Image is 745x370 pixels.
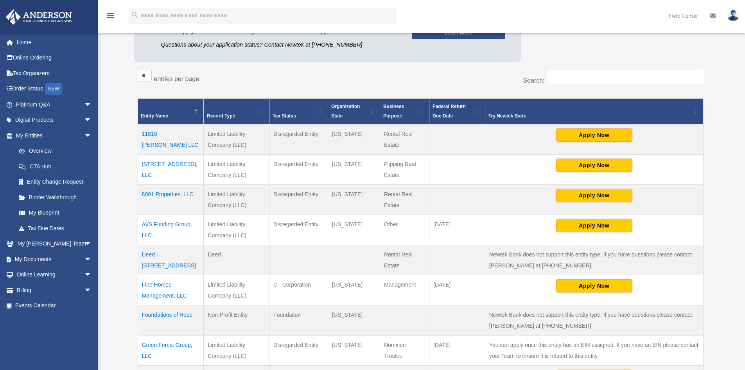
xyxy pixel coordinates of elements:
span: Entity Name [141,113,168,119]
span: Business Purpose [383,104,404,119]
div: NEW [45,83,62,95]
td: Rental Real Estate [380,245,429,275]
td: Limited Liability Company (LLC) [204,215,269,245]
td: Newtek Bank does not support this entity type. If you have questions please contact [PERSON_NAME]... [485,245,703,275]
td: Foundations of Hope [138,305,204,336]
td: Rental Real Estate [380,185,429,215]
a: Digital Productsarrow_drop_down [5,112,104,128]
td: Deed [204,245,269,275]
td: Rental Real Estate [380,124,429,155]
th: Try Newtek Bank : Activate to sort [485,99,703,125]
td: Disregarded Entity [269,155,328,185]
th: Business Purpose: Activate to sort [380,99,429,125]
a: Tax Organizers [5,65,104,81]
td: [US_STATE] [328,155,380,185]
a: Online Ordering [5,50,104,66]
td: Nominee Trustee [380,336,429,366]
td: Non-Profit Entity [204,305,269,336]
td: You can apply once this entity has an EIN assigned. If you have an EIN please contact your Team t... [485,336,703,366]
th: Tax Status: Activate to sort [269,99,328,125]
span: Tax Status [273,113,296,119]
span: arrow_drop_down [84,97,100,113]
span: arrow_drop_down [84,251,100,267]
a: CTA Hub [11,159,100,174]
td: Limited Liability Company (LLC) [204,185,269,215]
p: Questions about your application status? Contact Newtek at [PHONE_NUMBER] [161,40,400,50]
img: Anderson Advisors Platinum Portal [4,9,74,25]
a: My [PERSON_NAME] Teamarrow_drop_down [5,236,104,252]
td: Deed - [STREET_ADDRESS] [138,245,204,275]
span: arrow_drop_down [84,282,100,298]
span: Federal Return Due Date [433,104,466,119]
th: Record Type: Activate to sort [204,99,269,125]
button: Apply Now [556,219,632,232]
td: Disregarded Entity [269,124,328,155]
span: arrow_drop_down [84,267,100,283]
td: [STREET_ADDRESS], LLC [138,155,204,185]
td: [US_STATE] [328,185,380,215]
a: My Documentsarrow_drop_down [5,251,104,267]
a: Binder Walkthrough [11,190,100,205]
a: menu [106,14,115,20]
a: Platinum Q&Aarrow_drop_down [5,97,104,112]
button: Apply Now [556,279,632,292]
a: Tax Due Dates [11,220,100,236]
a: Entity Change Request [11,174,100,190]
th: Federal Return Due Date: Activate to sort [429,99,485,125]
td: 8001 Properties, LLC [138,185,204,215]
a: My Blueprint [11,205,100,221]
td: [DATE] [429,275,485,305]
th: Entity Name: Activate to invert sorting [138,99,204,125]
div: Try Newtek Bank [488,111,691,121]
td: Limited Liability Company (LLC) [204,336,269,366]
i: search [131,11,139,19]
td: Fine Homes Management, LLC [138,275,204,305]
td: [US_STATE] [328,305,380,336]
td: [DATE] [429,336,485,366]
td: C - Corporation [269,275,328,305]
label: Search: [523,77,544,84]
a: Events Calendar [5,298,104,314]
i: menu [106,11,115,20]
td: [US_STATE] [328,124,380,155]
td: Disregarded Entity [269,336,328,366]
span: Organization State [331,104,360,119]
a: Online Learningarrow_drop_down [5,267,104,283]
td: [US_STATE] [328,336,380,366]
span: arrow_drop_down [84,112,100,128]
td: Flipping Real Estate [380,155,429,185]
td: 11818 [PERSON_NAME] LLC [138,124,204,155]
a: Home [5,34,104,50]
td: Limited Liability Company (LLC) [204,275,269,305]
span: arrow_drop_down [84,236,100,252]
span: Record Type [207,113,235,119]
td: AVS Funding Group, LLC [138,215,204,245]
td: Newtek Bank does not support this entity type. If you have questions please contact [PERSON_NAME]... [485,305,703,336]
td: Disregarded Entity [269,185,328,215]
td: Limited Liability Company (LLC) [204,124,269,155]
td: Disregarded Entity [269,215,328,245]
td: Other [380,215,429,245]
td: [US_STATE] [328,215,380,245]
a: My Entitiesarrow_drop_down [5,128,100,143]
th: Organization State: Activate to sort [328,99,380,125]
img: User Pic [727,10,739,21]
span: arrow_drop_down [84,128,100,144]
td: Management [380,275,429,305]
button: Apply Now [556,128,632,142]
td: Limited Liability Company (LLC) [204,155,269,185]
label: entries per page [154,76,199,82]
button: Apply Now [556,159,632,172]
td: Foundation [269,305,328,336]
td: [DATE] [429,215,485,245]
a: Order StatusNEW [5,81,104,97]
td: Green Forest Group, LLC [138,336,204,366]
a: Billingarrow_drop_down [5,282,104,298]
button: Apply Now [556,189,632,202]
td: [US_STATE] [328,275,380,305]
a: Overview [11,143,96,159]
